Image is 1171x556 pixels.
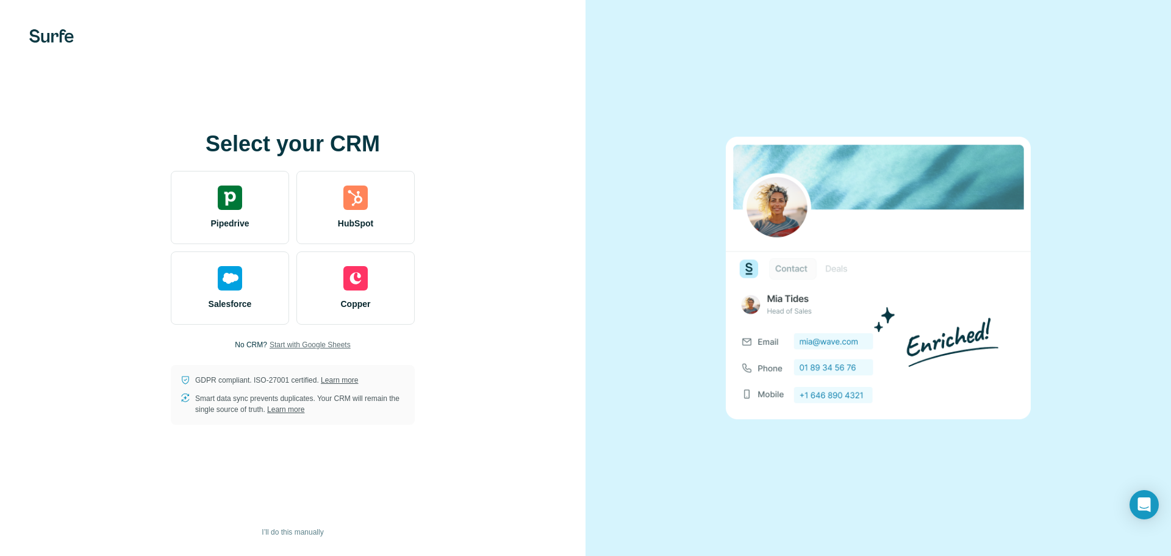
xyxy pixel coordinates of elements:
[321,376,358,385] a: Learn more
[29,29,74,43] img: Surfe's logo
[218,266,242,291] img: salesforce's logo
[209,298,252,310] span: Salesforce
[270,339,351,350] button: Start with Google Sheets
[171,132,415,156] h1: Select your CRM
[235,339,267,350] p: No CRM?
[338,217,373,229] span: HubSpot
[210,217,249,229] span: Pipedrive
[195,375,358,386] p: GDPR compliant. ISO-27001 certified.
[218,186,242,210] img: pipedrive's logo
[253,523,332,541] button: I’ll do this manually
[343,266,368,291] img: copper's logo
[341,298,371,310] span: Copper
[267,405,304,414] a: Learn more
[1130,490,1159,519] div: Open Intercom Messenger
[726,137,1031,419] img: none image
[262,527,323,538] span: I’ll do this manually
[195,393,405,415] p: Smart data sync prevents duplicates. Your CRM will remain the single source of truth.
[343,186,368,210] img: hubspot's logo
